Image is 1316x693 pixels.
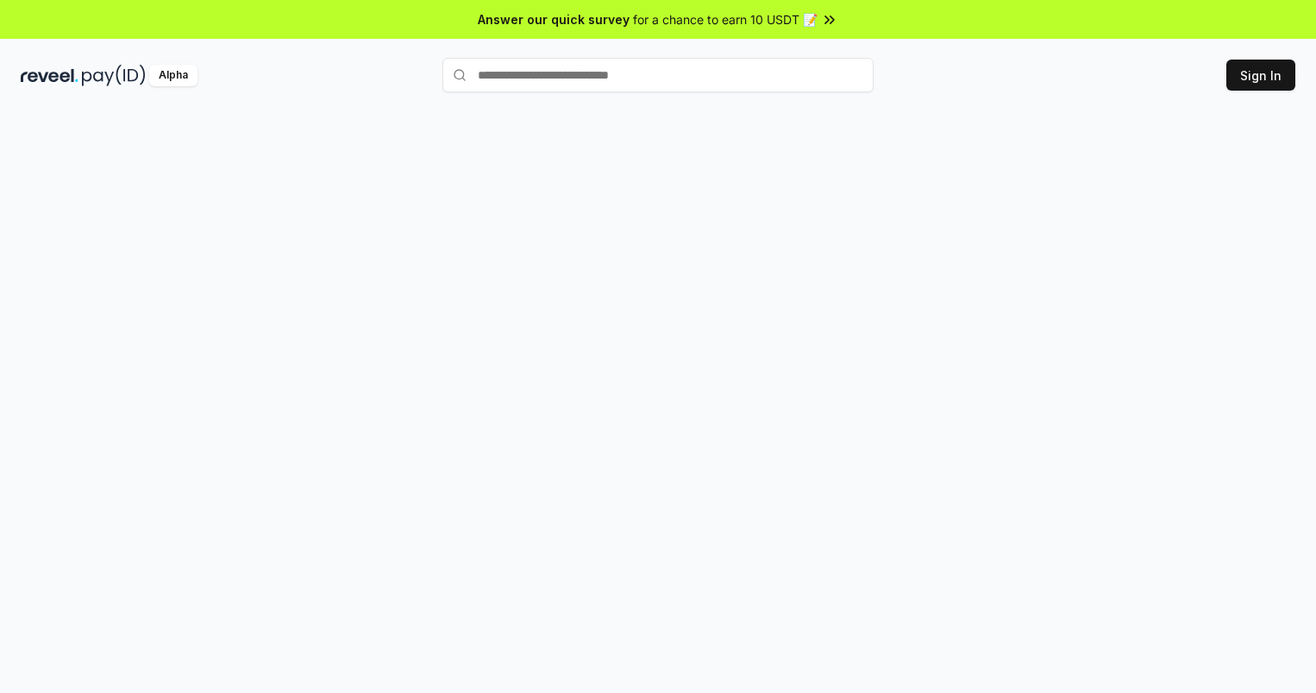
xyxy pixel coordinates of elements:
img: pay_id [82,65,146,86]
img: reveel_dark [21,65,78,86]
div: Alpha [149,65,197,86]
span: Answer our quick survey [478,10,630,28]
button: Sign In [1226,60,1295,91]
span: for a chance to earn 10 USDT 📝 [633,10,818,28]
